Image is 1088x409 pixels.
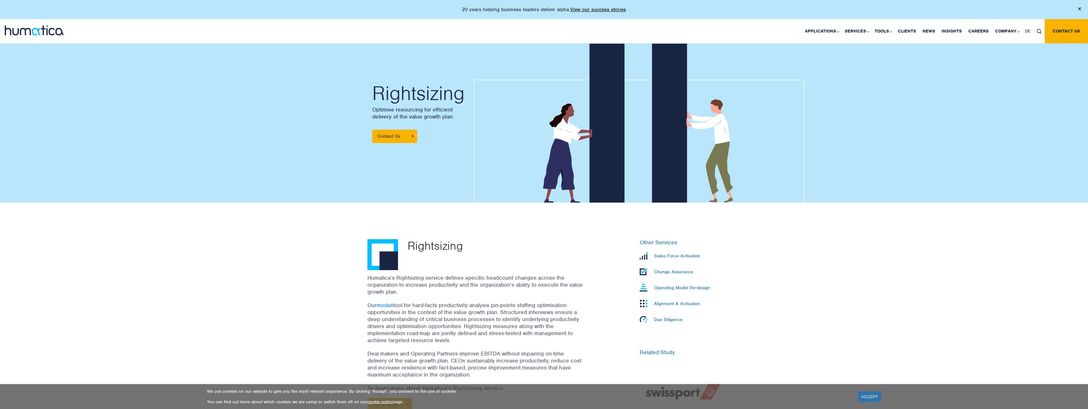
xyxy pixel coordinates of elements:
img: Due Diligence [640,316,647,323]
p: Change Assurance [654,269,693,275]
p: Sales Force Activation [654,253,700,259]
a: Services [842,19,871,43]
a: Insights [938,19,965,43]
p: Our tool for hard-facts productivity analysis pin-points staffing optimisation opportunities in t... [367,302,584,344]
a: modas [377,302,393,309]
a: Contact Us [372,130,417,143]
a: DE [1022,19,1034,43]
img: Sales Force Activation [640,252,647,260]
a: Contact us [1045,19,1088,43]
a: Careers [965,19,992,43]
a: View our success stories [570,6,626,13]
p: Alignment & Activation [654,301,700,306]
img: logo [5,25,64,35]
p: Humatica’s Rightsizing service defines specific headcount changes across the organization to incr... [367,274,584,295]
p: We use cookies on our website to give you the most relevant experience. By clicking “Accept”, you... [207,389,850,394]
p: Operating Model Re-design [654,285,710,291]
a: Applications [802,19,842,43]
img: search_icon [1037,29,1042,34]
a: Company [992,19,1022,43]
a: cookie policy [367,399,393,405]
p: You can find out more about which cookies we are using or switch them off on our page. [207,399,850,405]
p: 20 years helping business leaders deliver alpha. [462,6,626,13]
h2: Rightsizing [372,84,538,103]
img: Rightsizing [367,239,398,270]
a: Tools [871,19,894,43]
p: Rightsizing [408,239,600,252]
p: Deal makers and Operating Partners improve EBITDA without impairing on-time delivery of the value... [367,350,584,378]
a: News [919,19,938,43]
h6: Other Services [640,239,721,246]
p: Due Diligence [654,317,683,322]
img: Operating Model Re-design [640,284,647,291]
h6: Related Study [640,349,721,356]
a: Clients [894,19,919,43]
img: arrowicon [412,135,414,138]
img: Alignment & Activation [640,299,647,307]
img: about_banner1 [473,44,805,205]
span: DE [1025,28,1030,34]
a: ACCEPT [858,391,881,402]
p: Optimise resourcing for efficient delivery of the value growth plan. [372,106,538,120]
img: Change Assurance [640,268,647,275]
